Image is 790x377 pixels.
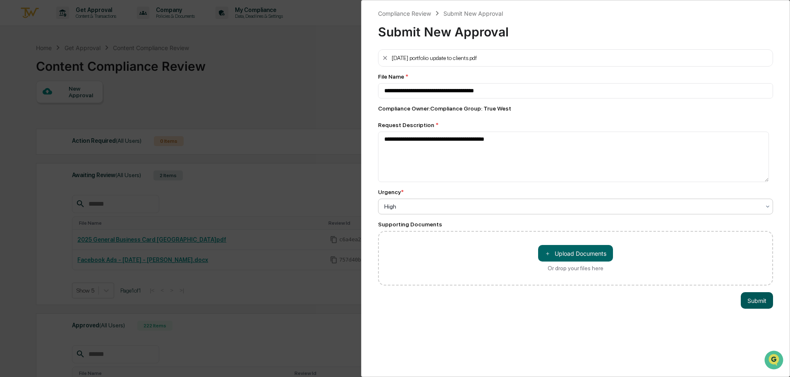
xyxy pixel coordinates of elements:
div: Urgency [378,189,404,195]
img: 1746055101610-c473b297-6a78-478c-a979-82029cc54cd1 [8,63,23,78]
span: Preclearance [17,104,53,113]
div: 🗄️ [60,105,67,112]
div: Compliance Owner : Compliance Group: True West [378,105,773,112]
div: Submit New Approval [443,10,503,17]
a: Powered byPylon [58,140,100,146]
div: Supporting Documents [378,221,773,228]
a: 🖐️Preclearance [5,101,57,116]
div: File Name [378,73,773,80]
iframe: Open customer support [764,350,786,372]
div: 🖐️ [8,105,15,112]
p: How can we help? [8,17,151,31]
div: Request Description [378,122,773,128]
div: [DATE] portfolio update to clients.pdf [392,55,477,61]
div: Start new chat [28,63,136,72]
span: Attestations [68,104,103,113]
button: Start new chat [141,66,151,76]
a: 🔎Data Lookup [5,117,55,132]
button: Submit [741,292,773,309]
span: Data Lookup [17,120,52,128]
button: Or drop your files here [538,245,613,262]
a: 🗄️Attestations [57,101,106,116]
div: Submit New Approval [378,18,773,39]
div: We're available if you need us! [28,72,105,78]
div: Compliance Review [378,10,431,17]
input: Clear [22,38,136,46]
span: Pylon [82,140,100,146]
div: Or drop your files here [548,265,603,271]
div: 🔎 [8,121,15,127]
span: ＋ [545,250,551,257]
